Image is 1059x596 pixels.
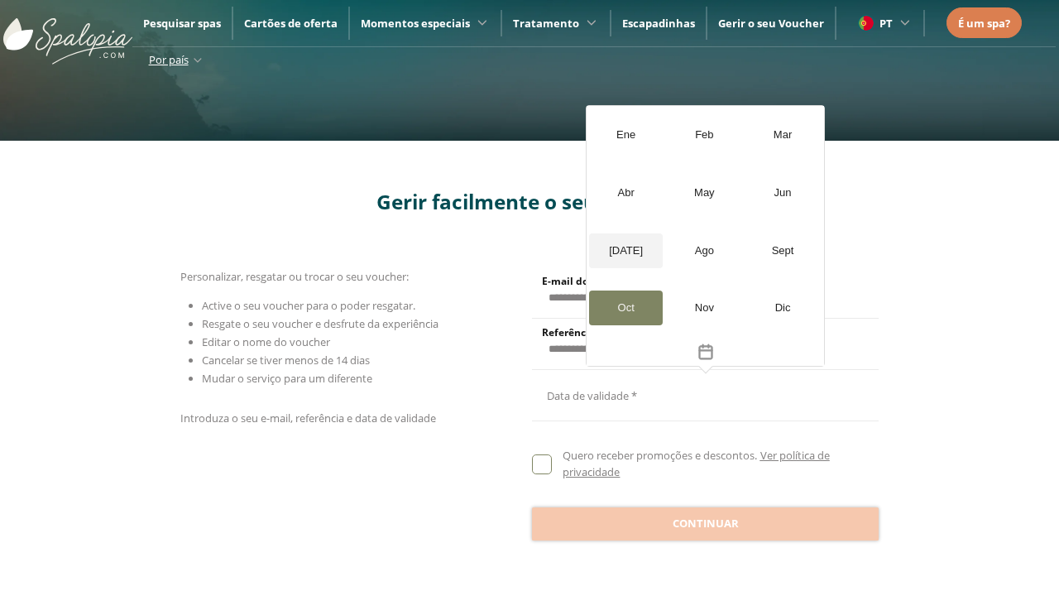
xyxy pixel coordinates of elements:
[180,411,436,425] span: Introduza o seu e-mail, referência e data de validade
[589,233,663,268] div: [DATE]
[622,16,695,31] a: Escapadinhas
[668,175,741,210] div: May
[202,316,438,331] span: Resgate o seu voucher e desfrute da experiência
[244,16,338,31] a: Cartões de oferta
[202,334,330,349] span: Editar o nome do voucher
[746,118,820,152] div: Mar
[718,16,824,31] a: Gerir o seu Voucher
[180,269,409,284] span: Personalizar, resgatar ou trocar o seu voucher:
[202,371,372,386] span: Mudar o serviço para um diferente
[746,175,820,210] div: Jun
[202,353,370,368] span: Cancelar se tiver menos de 14 dias
[668,291,741,325] div: Nov
[563,448,757,463] span: Quero receber promoções e descontos.
[958,16,1010,31] span: É um spa?
[746,233,820,268] div: Sept
[589,175,663,210] div: Abr
[532,507,879,541] button: Continuar
[202,298,415,313] span: Active o seu voucher para o poder resgatar.
[958,14,1010,32] a: É um spa?
[746,291,820,325] div: Dic
[563,448,829,479] a: Ver política de privacidade
[589,291,663,325] div: Oct
[376,188,683,215] span: Gerir facilmente o seu voucher
[668,233,741,268] div: Ago
[673,516,739,532] span: Continuar
[589,118,663,152] div: Ene
[149,52,189,67] span: Por país
[3,2,132,65] img: ImgLogoSpalopia.BvClDcEz.svg
[587,337,824,366] button: Toggle overlay
[668,118,741,152] div: Feb
[143,16,221,31] a: Pesquisar spas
